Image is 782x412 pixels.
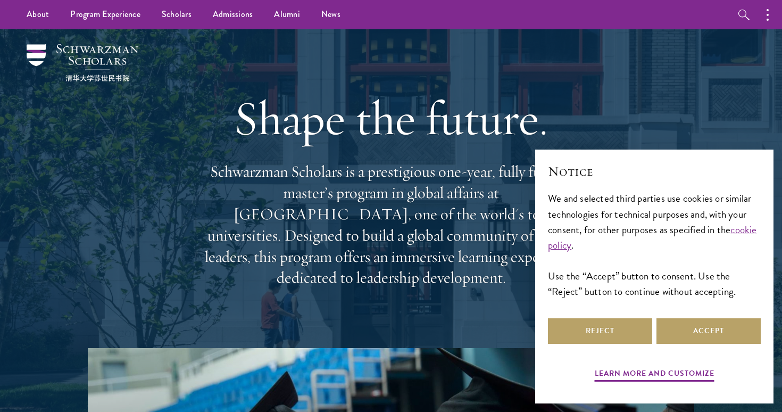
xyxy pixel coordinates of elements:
button: Reject [548,318,652,344]
div: We and selected third parties use cookies or similar technologies for technical purposes and, wit... [548,191,761,299]
p: Schwarzman Scholars is a prestigious one-year, fully funded master’s program in global affairs at... [199,161,583,289]
button: Learn more and customize [595,367,714,383]
button: Accept [656,318,761,344]
a: cookie policy [548,222,757,253]
img: Schwarzman Scholars [27,44,138,81]
h2: Notice [548,162,761,180]
h1: Shape the future. [199,88,583,148]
